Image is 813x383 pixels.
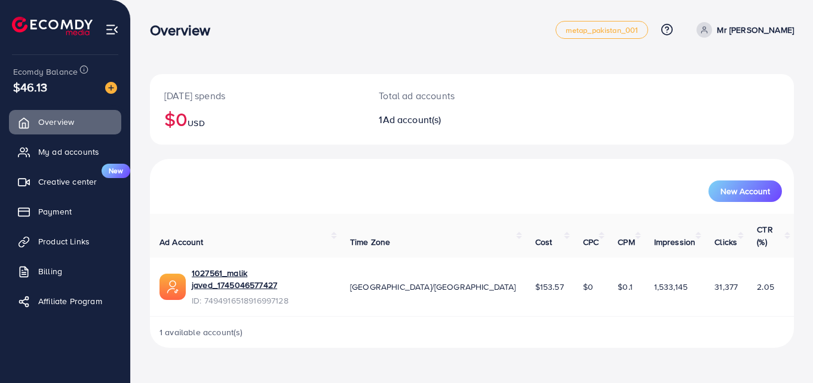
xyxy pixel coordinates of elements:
[350,281,516,293] span: [GEOGRAPHIC_DATA]/[GEOGRAPHIC_DATA]
[192,295,331,307] span: ID: 7494916518916997128
[618,236,634,248] span: CPM
[38,235,90,247] span: Product Links
[38,206,72,217] span: Payment
[708,180,782,202] button: New Account
[757,281,774,293] span: 2.05
[9,110,121,134] a: Overview
[102,164,130,178] span: New
[9,200,121,223] a: Payment
[583,281,593,293] span: $0
[150,22,220,39] h3: Overview
[192,267,331,292] a: 1027561_malik javed_1745046577427
[654,281,688,293] span: 1,533,145
[717,23,794,37] p: Mr [PERSON_NAME]
[714,281,738,293] span: 31,377
[379,114,511,125] h2: 1
[618,281,633,293] span: $0.1
[188,117,204,129] span: USD
[38,116,74,128] span: Overview
[105,23,119,36] img: menu
[583,236,599,248] span: CPC
[350,236,390,248] span: Time Zone
[535,236,553,248] span: Cost
[164,88,350,103] p: [DATE] spends
[13,66,78,78] span: Ecomdy Balance
[38,146,99,158] span: My ad accounts
[714,236,737,248] span: Clicks
[566,26,639,34] span: metap_pakistan_001
[9,170,121,194] a: Creative centerNew
[105,82,117,94] img: image
[720,187,770,195] span: New Account
[379,88,511,103] p: Total ad accounts
[38,295,102,307] span: Affiliate Program
[164,108,350,130] h2: $0
[38,265,62,277] span: Billing
[692,22,794,38] a: Mr [PERSON_NAME]
[9,289,121,313] a: Affiliate Program
[654,236,696,248] span: Impression
[9,259,121,283] a: Billing
[383,113,441,126] span: Ad account(s)
[159,326,243,338] span: 1 available account(s)
[159,236,204,248] span: Ad Account
[9,140,121,164] a: My ad accounts
[159,274,186,300] img: ic-ads-acc.e4c84228.svg
[9,229,121,253] a: Product Links
[13,78,47,96] span: $46.13
[757,223,772,247] span: CTR (%)
[535,281,564,293] span: $153.57
[12,17,93,35] img: logo
[38,176,97,188] span: Creative center
[556,21,649,39] a: metap_pakistan_001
